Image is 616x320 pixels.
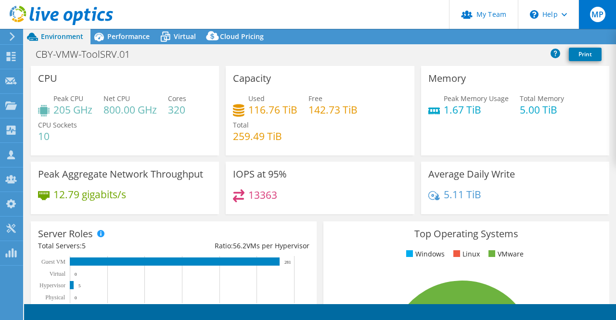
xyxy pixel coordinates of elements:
li: Windows [404,249,445,259]
h4: 1.67 TiB [444,104,509,115]
span: Peak CPU [53,94,83,103]
h4: 5.11 TiB [444,189,481,200]
span: Environment [41,32,83,41]
span: Cores [168,94,186,103]
h3: Average Daily Write [428,169,515,179]
span: 56.2 [233,241,246,250]
a: Print [569,48,602,61]
text: 0 [75,295,77,300]
text: Guest VM [41,258,65,265]
span: 5 [82,241,86,250]
span: CPU Sockets [38,120,77,129]
h4: 116.76 TiB [248,104,297,115]
div: Total Servers: [38,241,174,251]
li: Linux [451,249,480,259]
span: Performance [107,32,150,41]
text: 5 [78,283,81,288]
text: Hypervisor [39,282,65,289]
span: Used [248,94,265,103]
h4: 800.00 GHz [103,104,157,115]
h3: Server Roles [38,229,93,239]
span: Free [308,94,322,103]
text: 0 [75,272,77,277]
h3: Peak Aggregate Network Throughput [38,169,203,179]
span: Total [233,120,249,129]
span: MP [590,7,605,22]
h3: Top Operating Systems [331,229,602,239]
h3: Memory [428,73,466,84]
div: Ratio: VMs per Hypervisor [174,241,309,251]
text: 281 [284,260,291,265]
span: Peak Memory Usage [444,94,509,103]
h4: 320 [168,104,186,115]
span: Virtual [174,32,196,41]
h4: 5.00 TiB [520,104,564,115]
h3: CPU [38,73,57,84]
span: Total Memory [520,94,564,103]
h4: 205 GHz [53,104,92,115]
h4: 142.73 TiB [308,104,358,115]
span: Cloud Pricing [220,32,264,41]
li: VMware [486,249,524,259]
h4: 12.79 gigabits/s [53,189,126,200]
h3: Capacity [233,73,271,84]
h4: 259.49 TiB [233,131,282,141]
text: Physical [45,294,65,301]
h1: CBY-VMW-ToolSRV.01 [31,49,145,60]
h3: IOPS at 95% [233,169,287,179]
h4: 13363 [248,190,277,200]
span: Net CPU [103,94,130,103]
text: Virtual [50,270,66,277]
svg: \n [530,10,539,19]
h4: 10 [38,131,77,141]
